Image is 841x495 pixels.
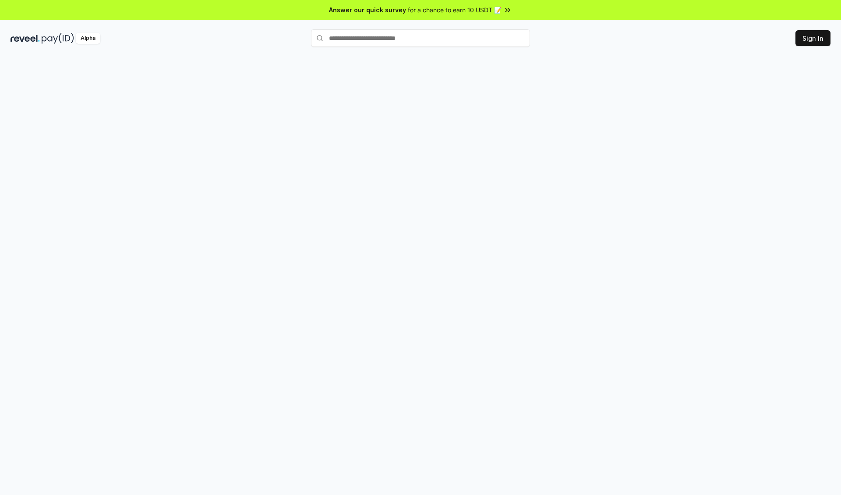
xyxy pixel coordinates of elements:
img: reveel_dark [11,33,40,44]
img: pay_id [42,33,74,44]
div: Alpha [76,33,100,44]
span: Answer our quick survey [329,5,406,14]
span: for a chance to earn 10 USDT 📝 [408,5,502,14]
button: Sign In [795,30,830,46]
